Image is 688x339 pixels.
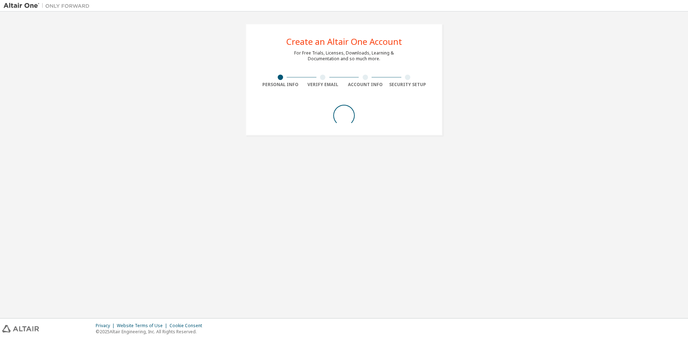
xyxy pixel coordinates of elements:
[96,329,206,335] p: © 2025 Altair Engineering, Inc. All Rights Reserved.
[96,323,117,329] div: Privacy
[344,82,387,88] div: Account Info
[169,323,206,329] div: Cookie Consent
[387,82,429,88] div: Security Setup
[294,50,394,62] div: For Free Trials, Licenses, Downloads, Learning & Documentation and so much more.
[2,325,39,333] img: altair_logo.svg
[259,82,302,88] div: Personal Info
[4,2,93,9] img: Altair One
[302,82,344,88] div: Verify Email
[286,37,402,46] div: Create an Altair One Account
[117,323,169,329] div: Website Terms of Use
